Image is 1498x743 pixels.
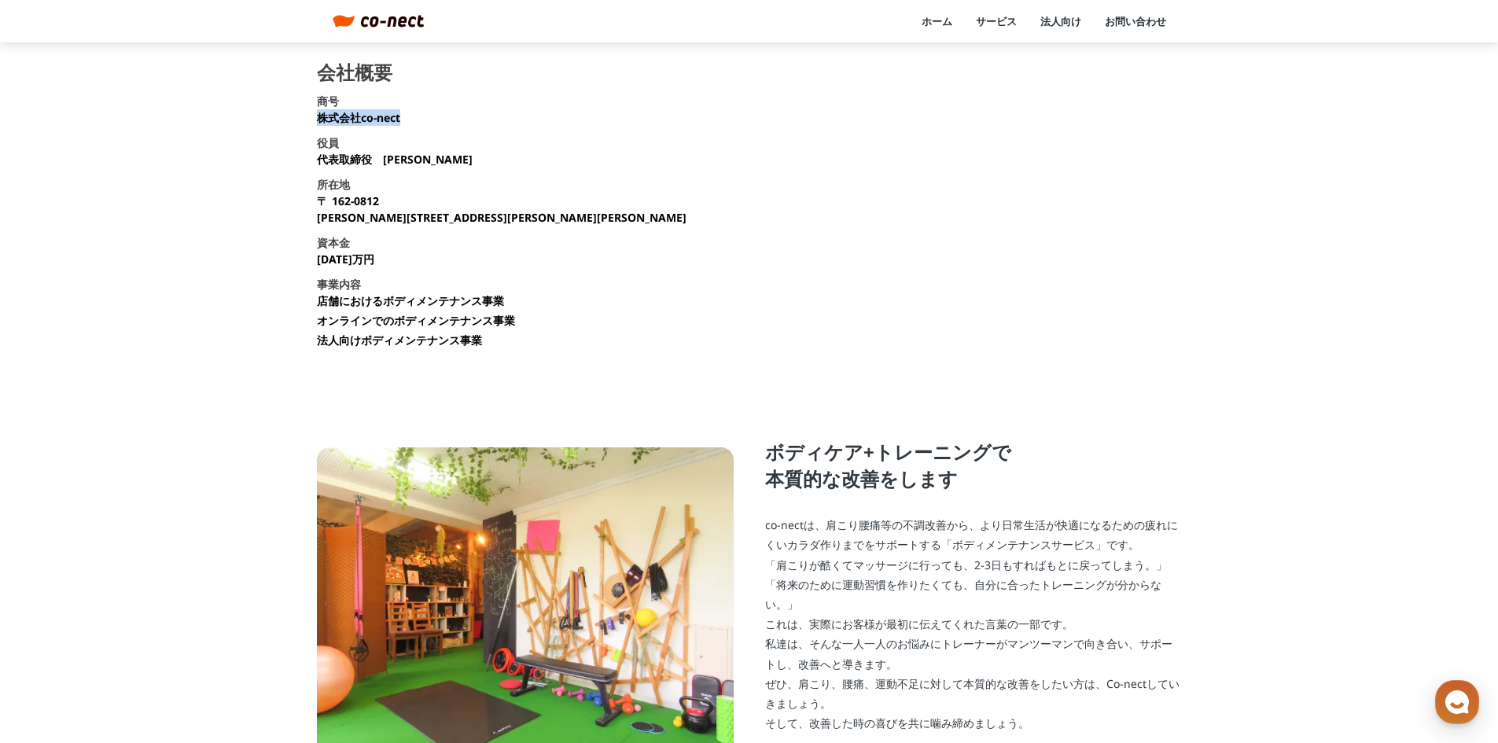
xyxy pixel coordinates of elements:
[203,498,302,538] a: 設定
[976,14,1017,28] a: サービス
[5,498,104,538] a: ホーム
[317,332,482,348] li: 法人向けボディメンテナンス事業
[317,134,339,151] h3: 役員
[922,14,952,28] a: ホーム
[317,251,374,267] p: [DATE]万円
[104,498,203,538] a: チャット
[317,93,339,109] h3: 商号
[317,193,686,226] p: 〒 162-0812 [PERSON_NAME][STREET_ADDRESS][PERSON_NAME][PERSON_NAME]
[317,276,361,292] h3: 事業内容
[317,109,400,126] p: 株式会社co-nect
[1105,14,1166,28] a: お問い合わせ
[317,176,350,193] h3: 所在地
[243,522,262,535] span: 設定
[765,439,1182,491] p: ボディケア+トレーニングで 本質的な改善をします
[317,151,473,167] p: 代表取締役 [PERSON_NAME]
[40,522,68,535] span: ホーム
[317,312,515,329] li: オンラインでのボディメンテナンス事業
[765,515,1182,733] p: co-nectは、肩こり腰痛等の不調改善から、より日常生活が快適になるための疲れにくいカラダ作りまでをサポートする「ボディメンテナンスサービス」です。 「肩こりが酷くてマッサージに行っても、2-...
[134,523,172,535] span: チャット
[317,234,350,251] h3: 資本金
[317,63,392,82] h2: 会社概要
[1040,14,1081,28] a: 法人向け
[317,292,504,309] li: 店舗におけるボディメンテナンス事業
